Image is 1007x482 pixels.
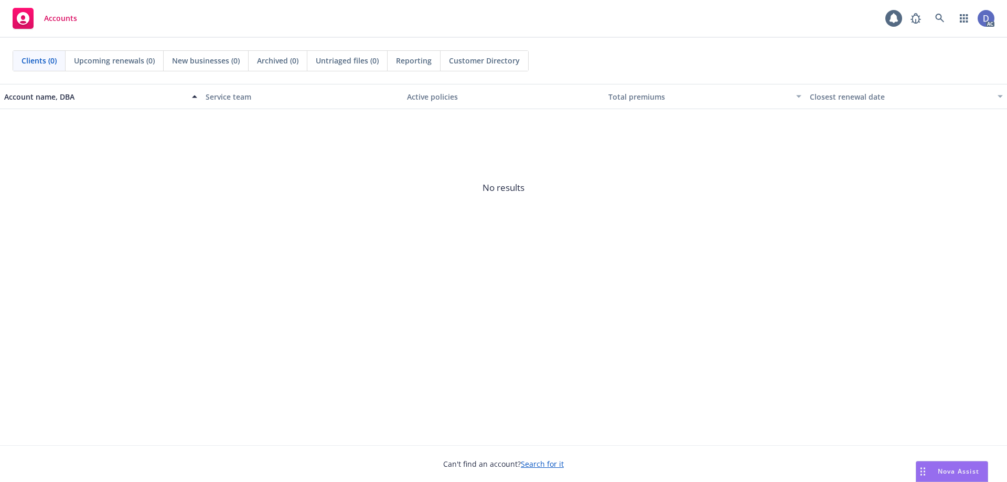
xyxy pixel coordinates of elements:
button: Active policies [403,84,604,109]
a: Switch app [954,8,974,29]
span: Can't find an account? [443,458,564,469]
span: Accounts [44,14,77,23]
span: Untriaged files (0) [316,55,379,66]
div: Total premiums [608,91,790,102]
div: Active policies [407,91,600,102]
div: Service team [206,91,399,102]
span: Clients (0) [22,55,57,66]
a: Accounts [8,4,81,33]
a: Report a Bug [905,8,926,29]
div: Account name, DBA [4,91,186,102]
span: Customer Directory [449,55,520,66]
button: Service team [201,84,403,109]
img: photo [978,10,994,27]
div: Drag to move [916,462,929,481]
span: Nova Assist [938,467,979,476]
span: Upcoming renewals (0) [74,55,155,66]
span: New businesses (0) [172,55,240,66]
div: Closest renewal date [810,91,991,102]
a: Search [929,8,950,29]
button: Total premiums [604,84,806,109]
button: Closest renewal date [806,84,1007,109]
span: Archived (0) [257,55,298,66]
span: Reporting [396,55,432,66]
a: Search for it [521,459,564,469]
button: Nova Assist [916,461,988,482]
